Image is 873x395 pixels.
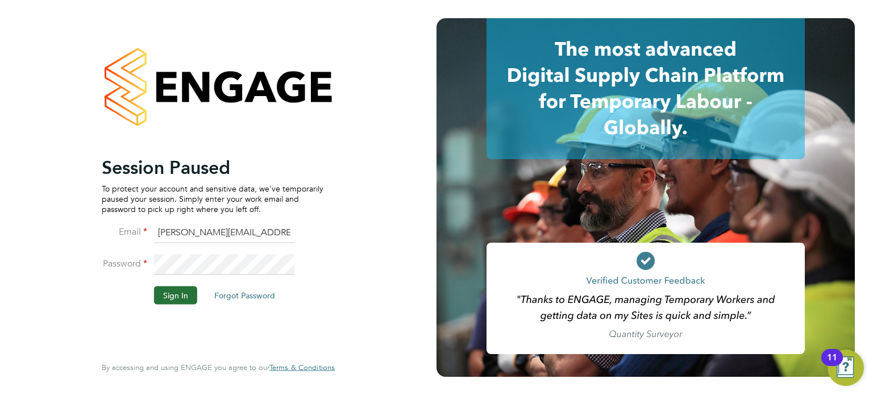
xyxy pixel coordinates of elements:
[102,183,323,214] p: To protect your account and sensitive data, we've temporarily paused your session. Simply enter y...
[828,350,864,386] button: Open Resource Center, 11 new notifications
[269,363,335,372] a: Terms & Conditions
[102,363,335,372] span: By accessing and using ENGAGE you agree to our
[205,286,284,304] button: Forgot Password
[154,223,294,243] input: Enter your work email...
[827,357,837,372] div: 11
[102,226,147,238] label: Email
[154,286,197,304] button: Sign In
[102,257,147,269] label: Password
[102,156,323,178] h2: Session Paused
